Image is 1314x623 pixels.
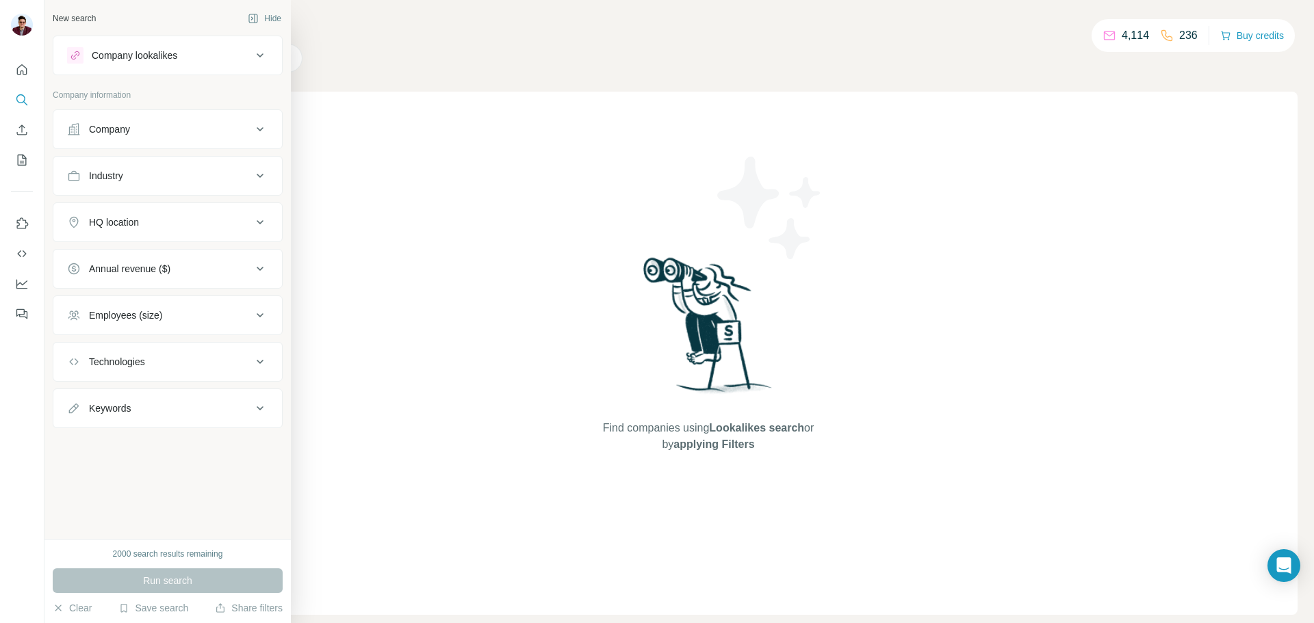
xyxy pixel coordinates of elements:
[53,345,282,378] button: Technologies
[709,422,804,434] span: Lookalikes search
[53,252,282,285] button: Annual revenue ($)
[119,16,1298,36] h4: Search
[113,548,223,560] div: 2000 search results remaining
[53,392,282,425] button: Keywords
[673,438,754,450] span: applying Filters
[11,57,33,82] button: Quick start
[1220,26,1284,45] button: Buy credits
[637,254,780,406] img: Surfe Illustration - Woman searching with binoculars
[1122,27,1149,44] p: 4,114
[53,89,283,101] p: Company information
[11,14,33,36] img: Avatar
[53,299,282,332] button: Employees (size)
[11,118,33,142] button: Enrich CSV
[89,262,170,276] div: Annual revenue ($)
[53,113,282,146] button: Company
[11,241,33,266] button: Use Surfe API
[53,39,282,72] button: Company lookalikes
[708,146,832,269] img: Surfe Illustration - Stars
[89,308,162,322] div: Employees (size)
[11,148,33,172] button: My lists
[53,601,92,615] button: Clear
[89,215,139,229] div: HQ location
[238,8,291,29] button: Hide
[118,601,188,615] button: Save search
[599,420,818,453] span: Find companies using or by
[11,211,33,236] button: Use Surfe on LinkedIn
[53,159,282,192] button: Industry
[11,88,33,112] button: Search
[1267,549,1300,582] div: Open Intercom Messenger
[92,49,177,62] div: Company lookalikes
[89,169,123,183] div: Industry
[1179,27,1198,44] p: 236
[11,271,33,296] button: Dashboard
[215,601,283,615] button: Share filters
[89,401,131,415] div: Keywords
[11,302,33,326] button: Feedback
[89,122,130,136] div: Company
[53,206,282,239] button: HQ location
[89,355,145,369] div: Technologies
[53,12,96,25] div: New search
